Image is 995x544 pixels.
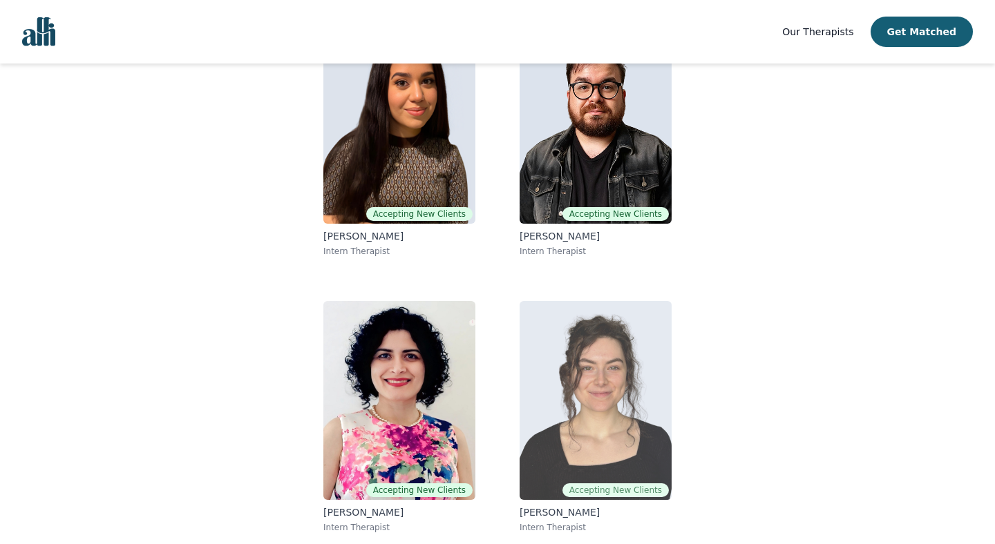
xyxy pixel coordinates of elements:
[312,290,486,544] a: Ghazaleh BozorgAccepting New Clients[PERSON_NAME]Intern Therapist
[520,301,672,500] img: Chloe Ives
[520,229,672,243] p: [PERSON_NAME]
[323,246,475,257] p: Intern Therapist
[562,483,669,497] span: Accepting New Clients
[562,207,669,221] span: Accepting New Clients
[520,505,672,519] p: [PERSON_NAME]
[509,290,683,544] a: Chloe IvesAccepting New Clients[PERSON_NAME]Intern Therapist
[323,25,475,224] img: Heala Maudoodi
[22,17,55,46] img: alli logo
[520,246,672,257] p: Intern Therapist
[323,505,475,519] p: [PERSON_NAME]
[782,26,853,37] span: Our Therapists
[312,14,486,268] a: Heala MaudoodiAccepting New Clients[PERSON_NAME]Intern Therapist
[366,207,473,221] span: Accepting New Clients
[323,301,475,500] img: Ghazaleh Bozorg
[323,522,475,533] p: Intern Therapist
[871,17,973,47] button: Get Matched
[509,14,683,268] a: Freddie GiovaneAccepting New Clients[PERSON_NAME]Intern Therapist
[782,23,853,40] a: Our Therapists
[520,522,672,533] p: Intern Therapist
[323,229,475,243] p: [PERSON_NAME]
[366,483,473,497] span: Accepting New Clients
[520,25,672,224] img: Freddie Giovane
